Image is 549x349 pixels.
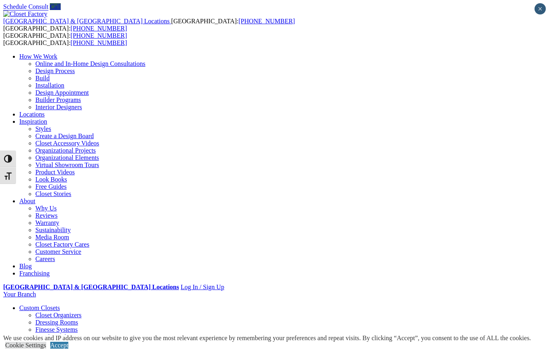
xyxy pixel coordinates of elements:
a: Styles [35,125,51,132]
a: Careers [35,255,55,262]
a: Locations [19,111,45,118]
a: Customer Service [35,248,81,255]
a: Warranty [35,219,59,226]
a: Free Guides [35,183,67,190]
a: Accept [50,342,68,349]
img: Closet Factory [3,10,47,18]
a: Reviews [35,212,57,219]
a: [GEOGRAPHIC_DATA] & [GEOGRAPHIC_DATA] Locations [3,284,179,290]
a: About [19,198,35,204]
a: Custom Closets [19,304,60,311]
a: Virtual Showroom Tours [35,161,99,168]
a: Blog [19,263,32,269]
a: Create a Design Board [35,133,94,139]
a: Closet Factory Cares [35,241,89,248]
button: Close [535,3,546,14]
a: Finesse Systems [35,326,78,333]
a: Reach-in Closets [35,333,79,340]
a: [PHONE_NUMBER] [71,32,127,39]
a: Log In / Sign Up [180,284,224,290]
a: Sustainability [35,227,71,233]
span: [GEOGRAPHIC_DATA]: [GEOGRAPHIC_DATA]: [3,32,127,46]
a: Closet Organizers [35,312,82,318]
a: Product Videos [35,169,75,176]
a: Closet Accessory Videos [35,140,99,147]
a: Installation [35,82,64,89]
a: Why Us [35,205,57,212]
a: Organizational Elements [35,154,99,161]
a: Schedule Consult [3,3,48,10]
a: Your Branch [3,291,36,298]
a: Dressing Rooms [35,319,78,326]
a: Organizational Projects [35,147,96,154]
span: [GEOGRAPHIC_DATA]: [GEOGRAPHIC_DATA]: [3,18,295,32]
span: [GEOGRAPHIC_DATA] & [GEOGRAPHIC_DATA] Locations [3,18,170,24]
a: Interior Designers [35,104,82,110]
div: We use cookies and IP address on our website to give you the most relevant experience by remember... [3,335,531,342]
a: Inspiration [19,118,47,125]
a: Design Process [35,67,75,74]
a: How We Work [19,53,57,60]
a: Build [35,75,50,82]
a: Builder Programs [35,96,81,103]
a: Cookie Settings [5,342,46,349]
a: Franchising [19,270,50,277]
a: Call [50,3,61,10]
a: Closet Stories [35,190,71,197]
a: [PHONE_NUMBER] [71,39,127,46]
a: Design Appointment [35,89,89,96]
a: [PHONE_NUMBER] [238,18,295,24]
a: Online and In-Home Design Consultations [35,60,145,67]
a: [PHONE_NUMBER] [71,25,127,32]
a: [GEOGRAPHIC_DATA] & [GEOGRAPHIC_DATA] Locations [3,18,171,24]
a: Media Room [35,234,69,241]
a: Look Books [35,176,67,183]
